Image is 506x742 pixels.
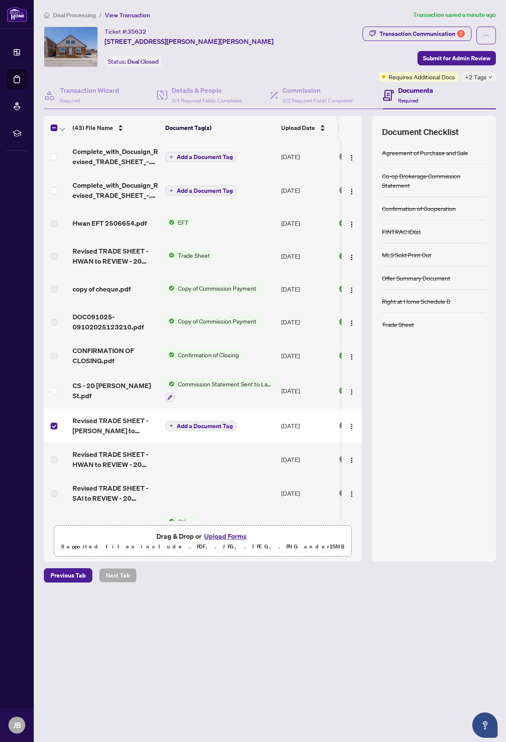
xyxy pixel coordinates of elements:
button: Add a Document Tag [165,151,237,162]
span: plus [169,424,173,428]
div: Confirmation of Cooperation [382,204,456,213]
span: Previous Tab [51,569,86,582]
span: Trade Sheet for REFERENCE ONLY - 20 [PERSON_NAME] St.pdf [73,518,159,538]
img: Status Icon [165,218,175,227]
span: Required [398,97,418,104]
span: Deal Closed [127,58,159,65]
span: Deal Processing [53,11,96,19]
span: Required [60,97,80,104]
img: Document Status [339,421,348,430]
td: [DATE] [278,510,335,546]
span: CS - 20 [PERSON_NAME] St.pdf [73,380,159,401]
img: Logo [348,423,355,430]
span: plus [169,155,173,159]
th: Document Tag(s) [162,116,278,140]
span: Revised TRADE SHEET - [PERSON_NAME] to REVIEW - 20 [PERSON_NAME] St.pdf [73,416,159,436]
img: Document Status [339,386,348,395]
div: Co-op Brokerage Commission Statement [382,171,486,190]
div: FINTRAC ID(s) [382,227,420,236]
th: Status [335,116,407,140]
div: Agreement of Purchase and Sale [382,148,468,157]
button: Add a Document Tag [165,421,237,431]
img: Document Status [339,488,348,498]
button: Status IconCopy of Commission Payment [165,283,260,293]
td: [DATE] [278,443,335,476]
img: Logo [348,457,355,464]
button: Logo [345,384,358,397]
span: down [488,75,493,79]
td: [DATE] [278,409,335,443]
img: Logo [348,154,355,161]
img: Status Icon [165,251,175,260]
img: Document Status [339,284,348,294]
img: Status Icon [165,517,175,526]
span: Other [175,517,196,526]
span: Complete_with_Docusign_Revised_TRADE_SHEET_-.pdf [73,180,159,200]
button: Status IconConfirmation of Closing [165,350,242,359]
td: [DATE] [278,339,335,372]
td: [DATE] [278,207,335,239]
img: logo [7,6,27,22]
div: Right at Home Schedule B [382,297,450,306]
button: Status IconTrade Sheet [165,251,213,260]
button: Open asap [472,712,498,738]
button: Add a Document Tag [165,185,237,196]
span: CONFIRMATION OF CLOSING.pdf [73,345,159,366]
button: Logo [345,349,358,362]
div: Offer Summary Document [382,273,450,283]
div: Trade Sheet [382,320,414,329]
span: 2/2 Required Fields Completed [283,97,353,104]
img: Document Status [339,152,348,161]
span: Commission Statement Sent to Lawyer [175,379,275,389]
img: Document Status [339,351,348,360]
div: Ticket #: [105,27,146,36]
button: Next Tab [99,568,137,583]
div: 2 [457,30,465,38]
img: Status Icon [165,316,175,326]
span: Requires Additional Docs [389,72,455,81]
td: [DATE] [278,140,335,173]
img: Status Icon [165,350,175,359]
button: Logo [345,216,358,230]
td: [DATE] [278,305,335,339]
img: Document Status [339,219,348,228]
th: Upload Date [278,116,335,140]
span: EFT [175,218,192,227]
img: Document Status [339,251,348,261]
td: [DATE] [278,239,335,273]
button: Add a Document Tag [165,420,237,431]
h4: Documents [398,85,433,95]
span: Drag & Drop orUpload FormsSupported files include .PDF, .JPG, .JPEG, .PNG under25MB [54,526,351,557]
button: Logo [345,282,358,296]
div: MLS Sold Print Out [382,250,431,259]
span: ellipsis [483,32,489,38]
span: Confirmation of Closing [175,350,242,359]
button: Status IconEFT [165,218,192,227]
img: Logo [348,491,355,497]
img: Logo [348,254,355,261]
button: Logo [345,315,358,329]
li: / [99,10,102,20]
span: Add a Document Tag [177,188,233,194]
button: Status IconCopy of Commission Payment [165,316,260,326]
span: View Transaction [105,11,150,19]
button: Logo [345,249,358,263]
button: Add a Document Tag [165,186,237,196]
span: Copy of Commission Payment [175,283,260,293]
h4: Details & People [172,85,242,95]
span: (43) File Name [73,123,113,132]
img: Logo [348,287,355,294]
td: [DATE] [278,476,335,510]
span: DOC091025-09102025123210.pdf [73,312,159,332]
th: (43) File Name [69,116,162,140]
span: Copy of Commission Payment [175,316,260,326]
img: Document Status [339,455,348,464]
p: Supported files include .PDF, .JPG, .JPEG, .PNG under 25 MB [59,542,346,552]
h4: Commission [283,85,353,95]
button: Upload Forms [202,531,249,542]
span: Hwan EFT 2506654.pdf [73,218,147,228]
span: Drag & Drop or [156,531,249,542]
article: Transaction saved a minute ago [413,10,496,20]
span: plus [169,189,173,193]
button: Transaction Communication2 [363,27,471,41]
